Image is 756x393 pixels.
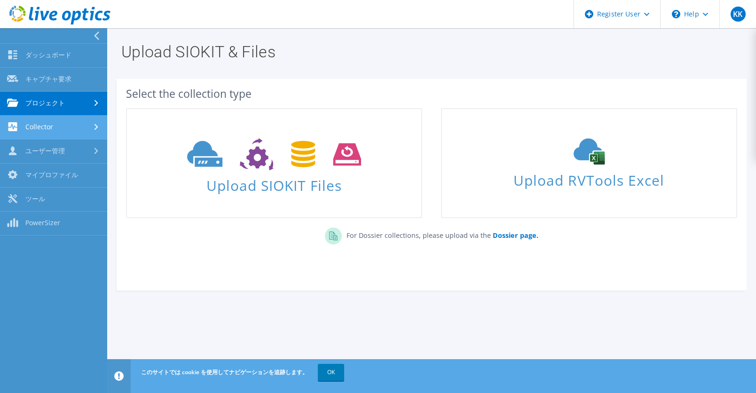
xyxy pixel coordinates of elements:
span: Upload RVTools Excel [442,168,736,188]
p: For Dossier collections, please upload via the [342,228,538,241]
a: Dossier page. [491,231,538,240]
h1: Upload SIOKIT & Files [121,44,737,60]
span: Upload SIOKIT Files [127,173,421,193]
a: OK [318,364,344,381]
svg: \n [672,10,680,18]
div: Select the collection type [126,88,737,99]
a: Upload SIOKIT Files [126,108,422,218]
b: Dossier page. [493,231,538,240]
span: このサイトでは cookie を使用してナビゲーションを追跡します。 [141,368,308,376]
span: KK [731,7,746,22]
a: Upload RVTools Excel [441,108,737,218]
